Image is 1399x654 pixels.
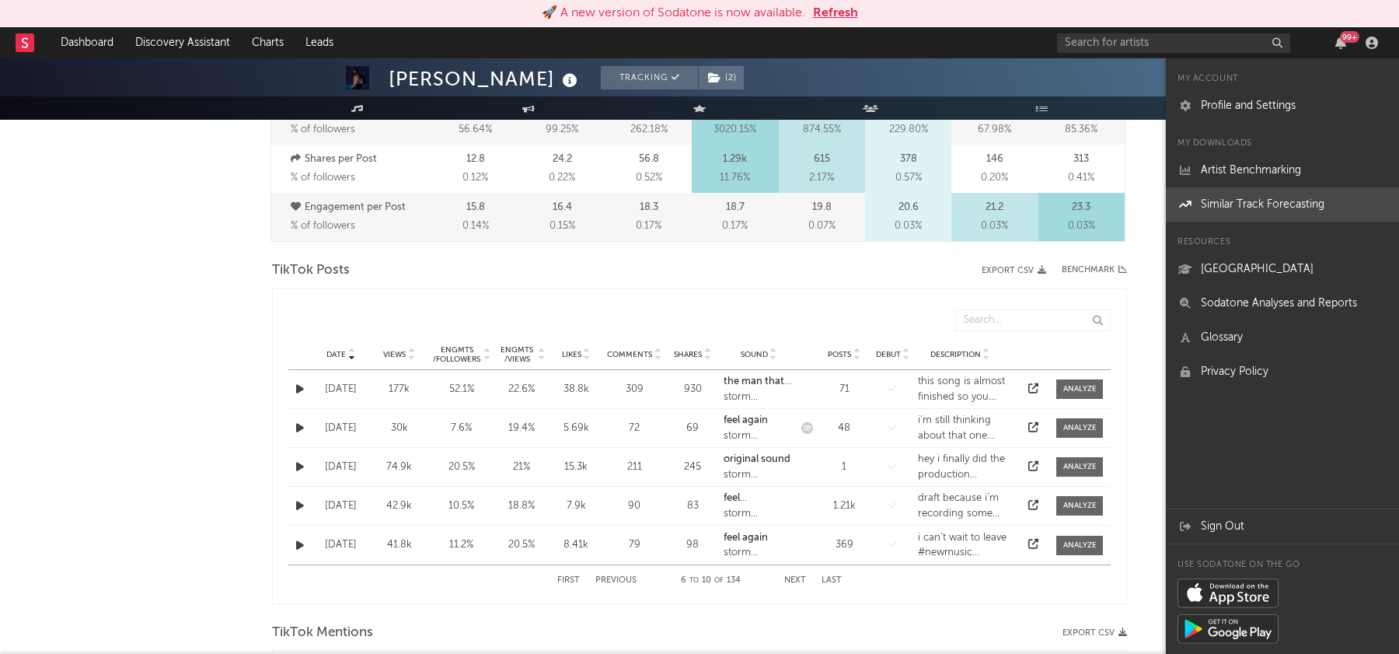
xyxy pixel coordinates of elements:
[981,169,1008,187] span: 0.20 %
[821,498,867,514] div: 1.21k
[821,460,867,475] div: 1
[549,169,575,187] span: 0.22 %
[374,498,424,514] div: 42.9k
[895,169,922,187] span: 0.57 %
[724,376,791,402] strong: the man that you are
[918,413,1013,443] div: i’m still thinking about that one [PERSON_NAME] edit to this song #newmusic #newartist #femalepro...
[498,498,545,514] div: 18.8 %
[918,374,1013,404] div: this song is almost finished so you know…if you want it…. #newmusic #newartist #singersongwriter ...
[291,221,355,231] span: % of followers
[918,452,1013,482] div: hey i finally did the production breakdown! #femaleproducer #originalmusic #newmusic #newartist
[316,460,366,475] div: [DATE]
[1335,37,1346,49] button: 99+
[724,415,768,425] strong: feel again
[918,530,1013,561] div: i can’t wait to leave #newmusic #newartist #singersongwriter #femaleproducer
[918,491,1013,521] div: draft because i’m recording some new music rn 😛 #newmusic #newartist #singersongwriter #originalm...
[876,350,901,359] span: Debut
[724,545,794,561] div: storm [PERSON_NAME]
[432,421,490,436] div: 7.6 %
[1166,509,1399,544] a: Sign Out
[498,460,545,475] div: 21 %
[295,27,344,58] a: Leads
[982,266,1046,275] button: Export CSV
[803,121,841,139] span: 874.55 %
[1073,150,1089,169] p: 313
[821,382,867,397] div: 71
[724,506,794,522] div: storm [PERSON_NAME]
[291,124,355,135] span: % of followers
[930,350,981,359] span: Description
[724,530,794,561] a: feel againstorm [PERSON_NAME]
[724,390,794,405] div: storm [PERSON_NAME]
[549,217,575,236] span: 0.15 %
[636,217,661,236] span: 0.17 %
[432,498,490,514] div: 10.5 %
[724,491,794,521] a: feel again_storm [PERSON_NAME]storm [PERSON_NAME]
[542,4,805,23] div: 🚀 A new version of Sodatone is now available.
[1166,89,1399,123] a: Profile and Settings
[669,460,716,475] div: 245
[498,421,545,436] div: 19.4 %
[553,460,599,475] div: 15.3k
[374,421,424,436] div: 30k
[699,66,744,89] button: (2)
[986,150,1003,169] p: 146
[722,217,748,236] span: 0.17 %
[1166,135,1399,153] div: My Downloads
[1068,217,1095,236] span: 0.03 %
[316,537,366,553] div: [DATE]
[1166,153,1399,187] a: Artist Benchmarking
[462,169,488,187] span: 0.12 %
[1072,198,1090,217] p: 23.3
[724,467,794,483] div: storm [PERSON_NAME]
[955,310,1111,331] input: Search...
[813,4,858,23] button: Refresh
[553,421,599,436] div: 5.69k
[498,537,545,553] div: 20.5 %
[498,345,536,364] div: Engmts / Views
[1062,261,1127,280] a: Benchmark
[595,576,637,585] button: Previous
[291,173,355,183] span: % of followers
[821,537,867,553] div: 369
[726,198,745,217] p: 18.7
[459,121,492,139] span: 56.64 %
[316,382,366,397] div: [DATE]
[724,452,794,482] a: original soundstorm [PERSON_NAME]
[809,169,834,187] span: 2.17 %
[724,493,804,533] strong: feel again_storm [PERSON_NAME]
[557,576,580,585] button: First
[316,421,366,436] div: [DATE]
[601,66,698,89] button: Tracking
[553,198,572,217] p: 16.4
[895,217,922,236] span: 0.03 %
[326,350,346,359] span: Date
[669,421,716,436] div: 69
[636,169,662,187] span: 0.52 %
[723,150,747,169] p: 1.29k
[630,121,668,139] span: 262.18 %
[821,421,867,436] div: 48
[1166,355,1399,389] a: Privacy Policy
[808,217,836,236] span: 0.07 %
[389,66,581,92] div: [PERSON_NAME]
[553,537,599,553] div: 8.41k
[669,537,716,553] div: 98
[1057,33,1290,53] input: Search for artists
[900,150,917,169] p: 378
[1340,31,1359,43] div: 99 +
[889,121,928,139] span: 229.80 %
[640,198,658,217] p: 18.3
[291,198,428,217] p: Engagement per Post
[1068,169,1094,187] span: 0.41 %
[741,350,768,359] span: Sound
[1065,121,1097,139] span: 85.36 %
[724,413,794,443] a: feel againstorm [PERSON_NAME]
[432,460,490,475] div: 20.5 %
[553,498,599,514] div: 7.9k
[50,27,124,58] a: Dashboard
[607,498,661,514] div: 90
[607,537,661,553] div: 79
[1062,628,1127,638] button: Export CSV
